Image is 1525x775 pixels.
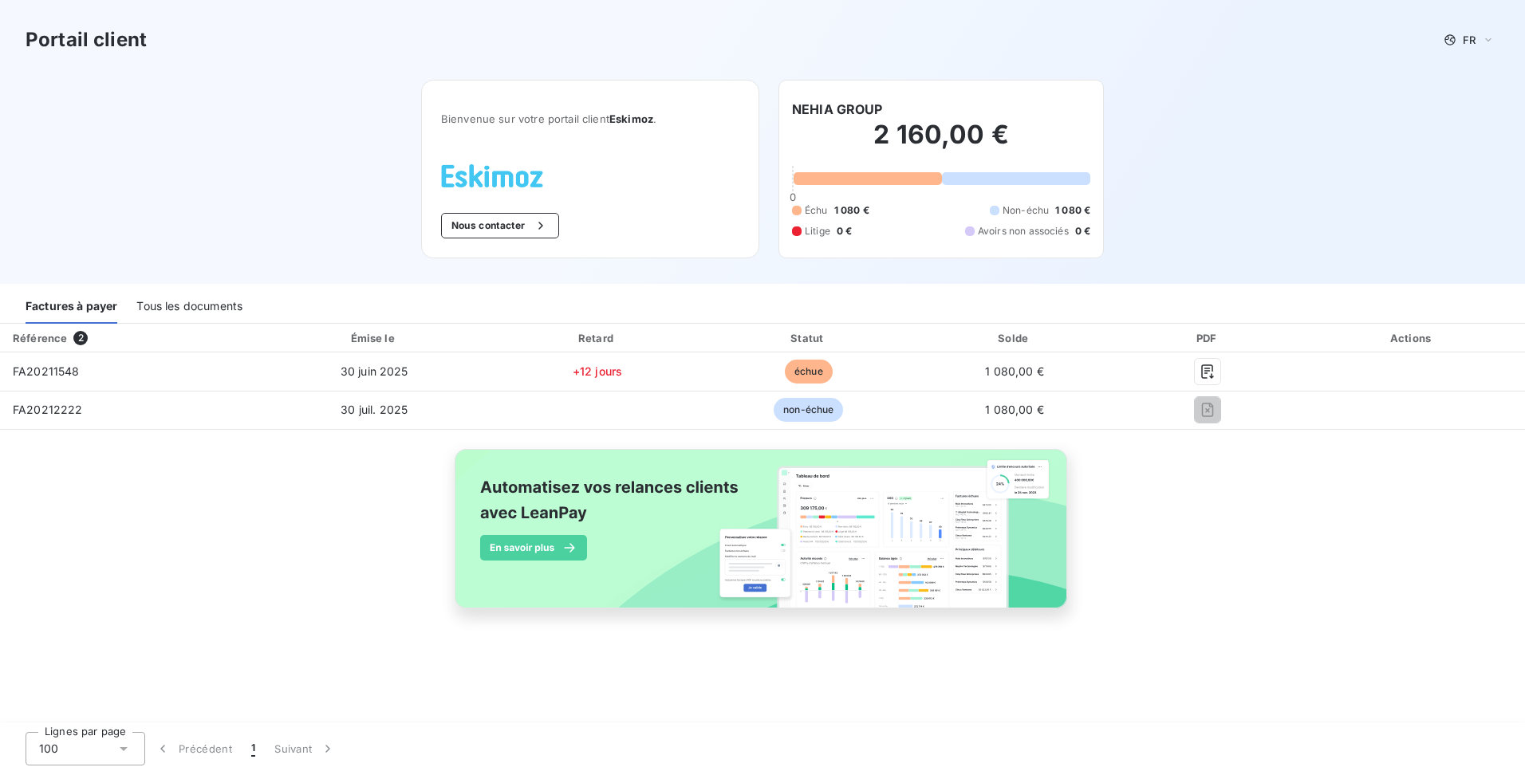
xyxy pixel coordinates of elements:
[1302,330,1522,346] div: Actions
[707,330,910,346] div: Statut
[834,203,869,218] span: 1 080 €
[13,403,83,416] span: FA20212222
[441,164,543,187] img: Company logo
[916,330,1113,346] div: Solde
[792,119,1090,167] h2: 2 160,00 €
[978,224,1069,238] span: Avoirs non associés
[440,439,1085,635] img: banner
[1075,224,1090,238] span: 0 €
[573,364,622,378] span: +12 jours
[242,732,265,765] button: 1
[805,203,828,218] span: Échu
[1055,203,1090,218] span: 1 080 €
[73,331,88,345] span: 2
[26,26,147,54] h3: Portail client
[774,398,843,422] span: non-échue
[985,364,1044,378] span: 1 080,00 €
[790,191,796,203] span: 0
[441,112,739,125] span: Bienvenue sur votre portail client .
[1003,203,1049,218] span: Non-échu
[251,741,255,757] span: 1
[39,741,58,757] span: 100
[13,364,80,378] span: FA20211548
[985,403,1044,416] span: 1 080,00 €
[441,213,559,238] button: Nous contacter
[341,403,408,416] span: 30 juil. 2025
[837,224,852,238] span: 0 €
[805,224,830,238] span: Litige
[494,330,701,346] div: Retard
[1463,33,1476,46] span: FR
[13,332,67,344] div: Référence
[136,290,242,324] div: Tous les documents
[1120,330,1296,346] div: PDF
[261,330,487,346] div: Émise le
[341,364,408,378] span: 30 juin 2025
[145,732,242,765] button: Précédent
[792,100,883,119] h6: NEHIA GROUP
[265,732,345,765] button: Suivant
[609,112,653,125] span: Eskimoz
[785,360,833,384] span: échue
[26,290,117,324] div: Factures à payer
